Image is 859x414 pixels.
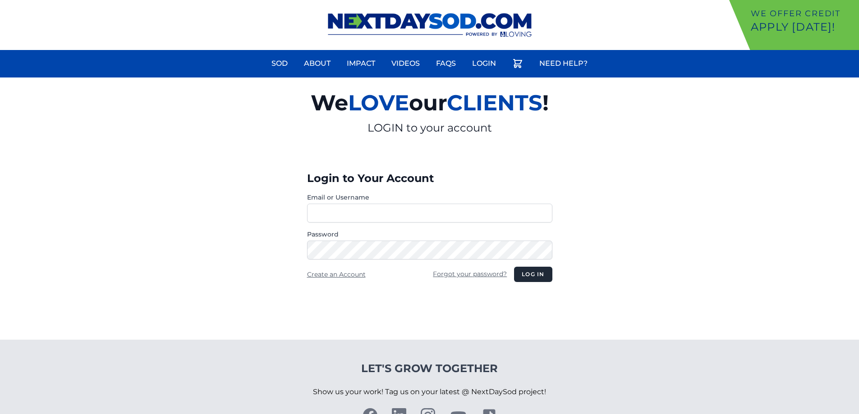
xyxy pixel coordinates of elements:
p: Apply [DATE]! [751,20,855,34]
p: Show us your work! Tag us on your latest @ NextDaySod project! [313,376,546,408]
span: LOVE [348,90,409,116]
a: Impact [341,53,381,74]
a: Need Help? [534,53,593,74]
label: Password [307,230,552,239]
a: About [299,53,336,74]
h4: Let's Grow Together [313,361,546,376]
button: Log in [514,267,552,282]
a: Videos [386,53,425,74]
label: Email or Username [307,193,552,202]
a: Sod [266,53,293,74]
p: LOGIN to your account [206,121,653,135]
h3: Login to Your Account [307,171,552,186]
a: Forgot your password? [433,270,507,278]
a: FAQs [431,53,461,74]
a: Login [467,53,501,74]
p: We offer Credit [751,7,855,20]
a: Create an Account [307,270,366,278]
span: CLIENTS [447,90,542,116]
h2: We our ! [206,85,653,121]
